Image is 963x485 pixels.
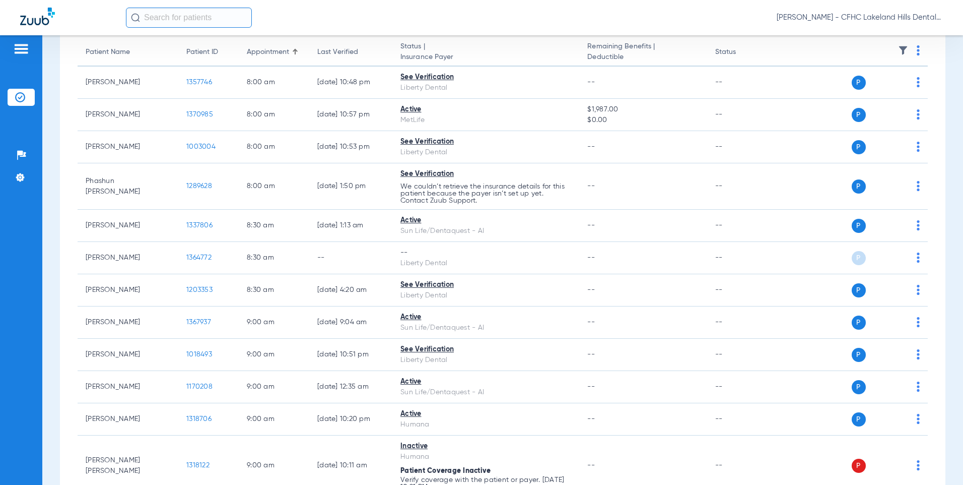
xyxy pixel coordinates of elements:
td: [DATE] 10:48 PM [309,67,392,99]
input: Search for patients [126,8,252,28]
img: group-dot-blue.svg [917,109,920,119]
div: Inactive [400,441,571,452]
div: Active [400,409,571,419]
span: P [852,76,866,90]
td: 8:00 AM [239,67,309,99]
span: -- [587,383,595,390]
div: Liberty Dental [400,83,571,93]
div: Humana [400,452,571,462]
img: group-dot-blue.svg [917,220,920,230]
td: [DATE] 10:53 PM [309,131,392,163]
th: Status [707,38,775,67]
span: 1203353 [186,286,213,293]
td: -- [707,163,775,210]
td: -- [707,371,775,403]
td: 9:00 AM [239,403,309,436]
td: -- [707,67,775,99]
img: group-dot-blue.svg [917,317,920,327]
td: 9:00 AM [239,371,309,403]
div: Humana [400,419,571,430]
img: group-dot-blue.svg [917,285,920,295]
span: -- [587,286,595,293]
span: 1318122 [186,462,210,469]
div: Appointment [247,47,301,57]
span: 1289628 [186,183,212,190]
span: P [852,283,866,297]
div: MetLife [400,115,571,126]
span: -- [587,351,595,358]
td: [DATE] 9:04 AM [309,307,392,339]
td: [PERSON_NAME] [78,371,178,403]
span: 1367937 [186,319,211,326]
div: Patient ID [186,47,218,57]
div: Active [400,215,571,226]
td: 8:00 AM [239,131,309,163]
span: P [852,380,866,394]
td: -- [707,339,775,371]
img: group-dot-blue.svg [917,77,920,87]
div: -- [400,248,571,258]
td: [PERSON_NAME] [78,131,178,163]
img: Search Icon [131,13,140,22]
div: Last Verified [317,47,358,57]
img: group-dot-blue.svg [917,349,920,359]
span: Patient Coverage Inactive [400,467,491,474]
span: 1170208 [186,383,213,390]
td: [PERSON_NAME] [78,307,178,339]
td: [PERSON_NAME] [78,99,178,131]
div: See Verification [400,72,571,83]
span: -- [587,319,595,326]
td: 8:30 AM [239,242,309,274]
img: hamburger-icon [13,43,29,55]
div: Active [400,377,571,387]
td: [PERSON_NAME] [78,242,178,274]
span: [PERSON_NAME] - CFHC Lakeland Hills Dental [777,13,943,23]
td: [PERSON_NAME] [78,403,178,436]
img: Zuub Logo [20,8,55,25]
th: Remaining Benefits | [579,38,707,67]
span: P [852,179,866,194]
img: filter.svg [898,45,908,55]
span: $1,987.00 [587,104,699,115]
div: See Verification [400,280,571,290]
div: Liberty Dental [400,355,571,366]
span: $0.00 [587,115,699,126]
img: group-dot-blue.svg [917,45,920,55]
div: Patient Name [86,47,130,57]
span: P [852,219,866,233]
div: Active [400,104,571,115]
img: group-dot-blue.svg [917,253,920,263]
span: P [852,108,866,122]
span: -- [587,415,595,422]
span: P [852,412,866,427]
img: group-dot-blue.svg [917,181,920,191]
td: [PERSON_NAME] [78,339,178,371]
span: -- [587,254,595,261]
span: 1318706 [186,415,212,422]
div: See Verification [400,137,571,147]
img: group-dot-blue.svg [917,382,920,392]
td: -- [707,131,775,163]
iframe: Chat Widget [913,437,963,485]
div: Sun Life/Dentaquest - AI [400,323,571,333]
div: Sun Life/Dentaquest - AI [400,387,571,398]
td: [PERSON_NAME] [78,210,178,242]
td: 9:00 AM [239,339,309,371]
div: Liberty Dental [400,258,571,269]
span: P [852,459,866,473]
td: -- [707,403,775,436]
td: -- [707,210,775,242]
td: [DATE] 10:51 PM [309,339,392,371]
span: P [852,251,866,265]
td: 8:30 AM [239,210,309,242]
span: -- [587,462,595,469]
span: 1357746 [186,79,212,86]
span: P [852,140,866,154]
div: Liberty Dental [400,290,571,301]
td: [PERSON_NAME] [78,274,178,307]
span: -- [587,183,595,190]
span: 1003004 [186,143,216,150]
img: group-dot-blue.svg [917,414,920,424]
span: P [852,316,866,330]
